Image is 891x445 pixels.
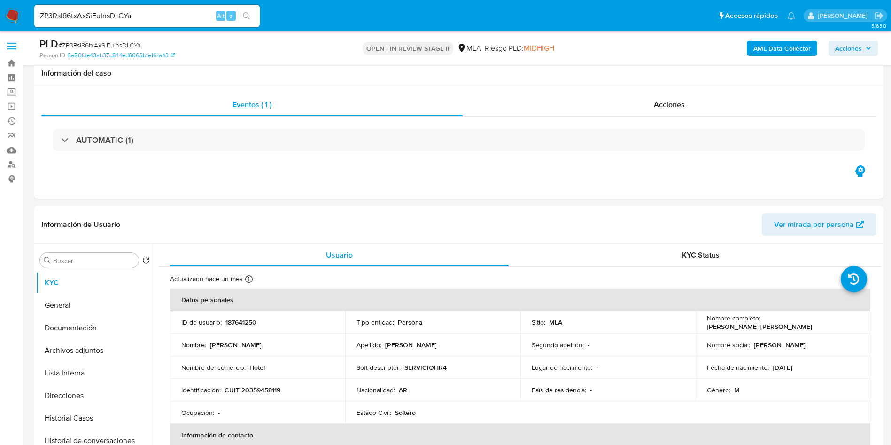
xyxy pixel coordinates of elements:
[590,386,592,394] p: -
[532,386,586,394] p: País de residencia :
[36,317,154,339] button: Documentación
[588,341,589,349] p: -
[363,42,453,55] p: OPEN - IN REVIEW STAGE II
[53,129,865,151] div: AUTOMATIC (1)
[707,314,760,322] p: Nombre completo :
[725,11,778,21] span: Accesos rápidos
[835,41,862,56] span: Acciones
[230,11,232,20] span: s
[36,294,154,317] button: General
[39,36,58,51] b: PLD
[217,11,225,20] span: Alt
[326,250,353,260] span: Usuario
[39,51,65,60] b: Person ID
[41,220,120,229] h1: Información de Usuario
[874,11,884,21] a: Salir
[457,43,481,54] div: MLA
[210,341,262,349] p: [PERSON_NAME]
[53,257,135,265] input: Buscar
[356,408,391,417] p: Estado Civil :
[707,363,769,372] p: Fecha de nacimiento :
[762,213,876,236] button: Ver mirada por persona
[36,339,154,362] button: Archivos adjuntos
[356,363,401,372] p: Soft descriptor :
[395,408,416,417] p: Soltero
[707,322,812,331] p: [PERSON_NAME] [PERSON_NAME]
[385,341,437,349] p: [PERSON_NAME]
[181,363,246,372] p: Nombre del comercio :
[58,40,140,50] span: # ZP3RsI86txAxSiEuInsDLCYa
[774,213,854,236] span: Ver mirada por persona
[237,9,256,23] button: search-icon
[170,289,870,311] th: Datos personales
[356,318,394,327] p: Tipo entidad :
[404,363,447,372] p: SERVICIOHR4
[41,69,876,78] h1: Información del caso
[787,12,795,20] a: Notificaciones
[532,341,584,349] p: Segundo apellido :
[76,135,133,145] h3: AUTOMATIC (1)
[707,386,730,394] p: Género :
[142,257,150,267] button: Volver al orden por defecto
[44,257,51,264] button: Buscar
[754,341,806,349] p: [PERSON_NAME]
[36,384,154,407] button: Direcciones
[356,386,395,394] p: Nacionalidad :
[549,318,562,327] p: MLA
[532,363,592,372] p: Lugar de nacimiento :
[747,41,817,56] button: AML Data Collector
[181,318,222,327] p: ID de usuario :
[356,341,381,349] p: Apellido :
[34,10,260,22] input: Buscar usuario o caso...
[753,41,811,56] b: AML Data Collector
[682,250,720,260] span: KYC Status
[36,272,154,294] button: KYC
[36,362,154,384] button: Lista Interna
[181,341,206,349] p: Nombre :
[218,408,220,417] p: -
[170,274,243,283] p: Actualizado hace un mes
[36,407,154,429] button: Historial Casos
[654,99,685,110] span: Acciones
[773,363,792,372] p: [DATE]
[249,363,265,372] p: Hotel
[225,318,256,327] p: 187641250
[829,41,878,56] button: Acciones
[596,363,598,372] p: -
[399,386,407,394] p: AR
[67,51,175,60] a: 6a50fde43ab37c844ed8063b1e161a43
[707,341,750,349] p: Nombre social :
[181,386,221,394] p: Identificación :
[398,318,423,327] p: Persona
[532,318,545,327] p: Sitio :
[485,43,554,54] span: Riesgo PLD:
[524,43,554,54] span: MIDHIGH
[181,408,214,417] p: Ocupación :
[225,386,280,394] p: CUIT 20359458119
[818,11,871,20] p: valeria.duch@mercadolibre.com
[734,386,740,394] p: M
[232,99,271,110] span: Eventos ( 1 )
